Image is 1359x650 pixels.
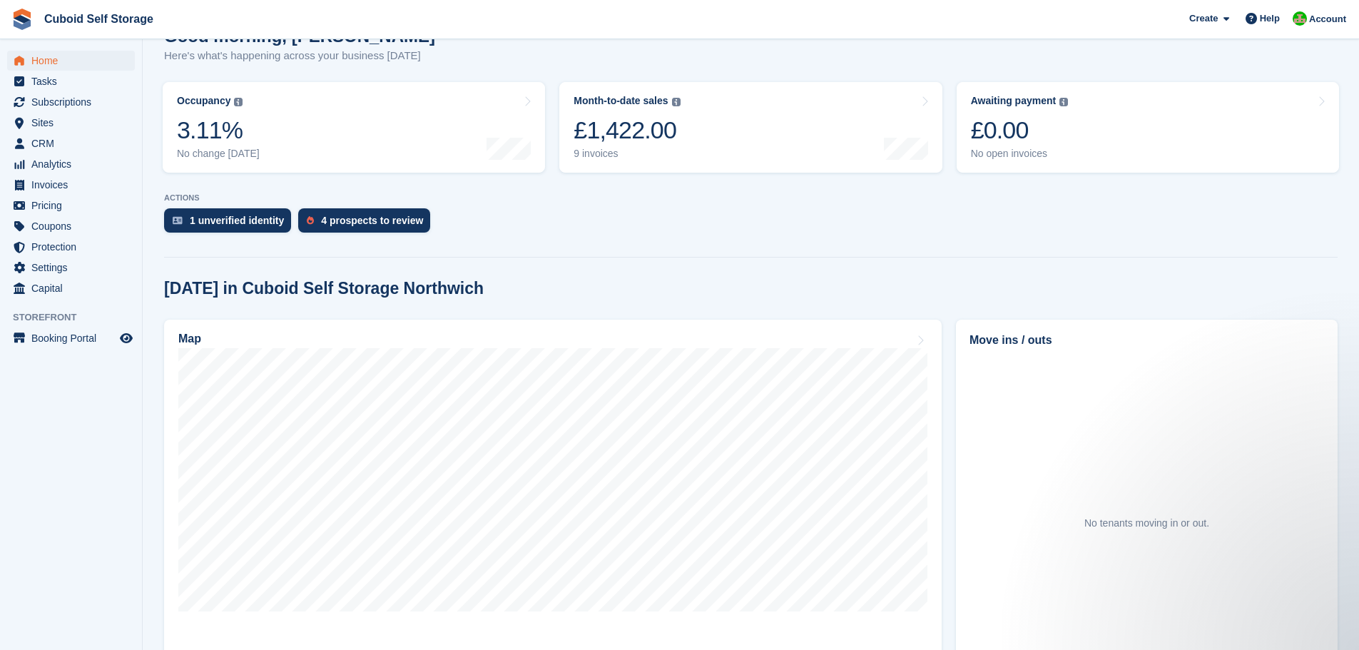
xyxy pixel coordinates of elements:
a: menu [7,328,135,348]
a: menu [7,133,135,153]
div: £1,422.00 [574,116,680,145]
div: Occupancy [177,95,230,107]
img: icon-info-grey-7440780725fd019a000dd9b08b2336e03edf1995a4989e88bcd33f0948082b44.svg [234,98,243,106]
a: 1 unverified identity [164,208,298,240]
h2: Move ins / outs [969,332,1324,349]
a: menu [7,154,135,174]
img: icon-info-grey-7440780725fd019a000dd9b08b2336e03edf1995a4989e88bcd33f0948082b44.svg [1059,98,1068,106]
div: 9 invoices [574,148,680,160]
a: 4 prospects to review [298,208,437,240]
a: menu [7,51,135,71]
div: No change [DATE] [177,148,260,160]
a: menu [7,278,135,298]
span: Booking Portal [31,328,117,348]
img: verify_identity-adf6edd0f0f0b5bbfe63781bf79b02c33cf7c696d77639b501bdc392416b5a36.svg [173,216,183,225]
div: 1 unverified identity [190,215,284,226]
a: Awaiting payment £0.00 No open invoices [957,82,1339,173]
a: Cuboid Self Storage [39,7,159,31]
a: menu [7,216,135,236]
span: Create [1189,11,1218,26]
a: menu [7,113,135,133]
span: Settings [31,258,117,278]
div: £0.00 [971,116,1069,145]
span: Sites [31,113,117,133]
div: Month-to-date sales [574,95,668,107]
span: Account [1309,12,1346,26]
img: icon-info-grey-7440780725fd019a000dd9b08b2336e03edf1995a4989e88bcd33f0948082b44.svg [672,98,681,106]
a: Month-to-date sales £1,422.00 9 invoices [559,82,942,173]
span: Tasks [31,71,117,91]
span: Analytics [31,154,117,174]
span: Help [1260,11,1280,26]
div: Awaiting payment [971,95,1057,107]
a: Occupancy 3.11% No change [DATE] [163,82,545,173]
div: 3.11% [177,116,260,145]
span: Capital [31,278,117,298]
img: Mark Prince [1293,11,1307,26]
img: stora-icon-8386f47178a22dfd0bd8f6a31ec36ba5ce8667c1dd55bd0f319d3a0aa187defe.svg [11,9,33,30]
div: 4 prospects to review [321,215,423,226]
a: menu [7,195,135,215]
span: CRM [31,133,117,153]
span: Subscriptions [31,92,117,112]
span: Protection [31,237,117,257]
div: No tenants moving in or out. [1084,516,1209,531]
a: menu [7,71,135,91]
span: Invoices [31,175,117,195]
h2: Map [178,332,201,345]
span: Coupons [31,216,117,236]
p: Here's what's happening across your business [DATE] [164,48,435,64]
a: Preview store [118,330,135,347]
span: Home [31,51,117,71]
span: Pricing [31,195,117,215]
a: menu [7,92,135,112]
a: menu [7,237,135,257]
h2: [DATE] in Cuboid Self Storage Northwich [164,279,484,298]
div: No open invoices [971,148,1069,160]
a: menu [7,258,135,278]
img: prospect-51fa495bee0391a8d652442698ab0144808aea92771e9ea1ae160a38d050c398.svg [307,216,314,225]
span: Storefront [13,310,142,325]
p: ACTIONS [164,193,1338,203]
a: menu [7,175,135,195]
